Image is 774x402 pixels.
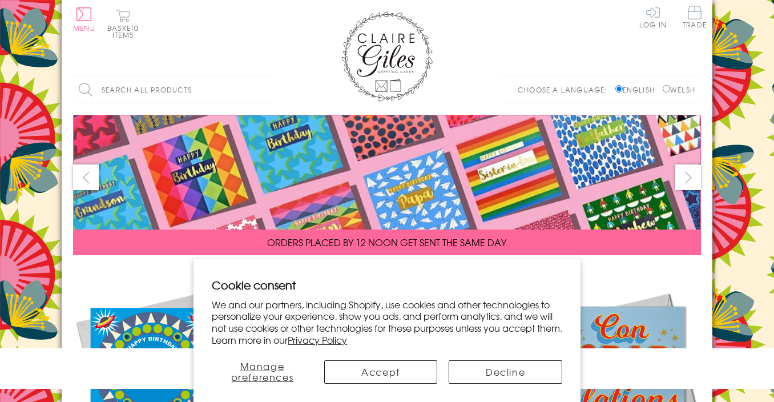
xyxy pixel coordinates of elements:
img: Claire Giles Greetings Cards [341,11,433,102]
input: Search all products [73,77,273,103]
button: next [675,164,701,190]
button: Decline [449,360,562,384]
a: Log In [639,6,667,28]
h2: Cookie consent [212,277,562,293]
span: Menu [73,23,95,33]
p: We and our partners, including Shopify, use cookies and other technologies to personalize your ex... [212,299,562,346]
p: Choose a language: [518,85,613,95]
label: Welsh [663,85,695,95]
button: prev [73,164,99,190]
button: Accept [324,360,438,384]
a: Trade [683,6,707,30]
button: Menu [73,7,95,31]
div: Carousel Pagination [73,264,701,282]
span: Trade [683,6,707,28]
label: English [615,85,660,95]
button: Basket0 items [107,9,139,38]
input: Welsh [663,85,670,93]
span: 0 items [112,23,139,40]
button: Manage preferences [212,360,313,384]
a: Privacy Policy [288,333,347,347]
span: Manage preferences [231,359,294,384]
input: Search [261,77,273,103]
input: English [615,85,623,93]
span: ORDERS PLACED BY 12 NOON GET SENT THE SAME DAY [267,235,506,249]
